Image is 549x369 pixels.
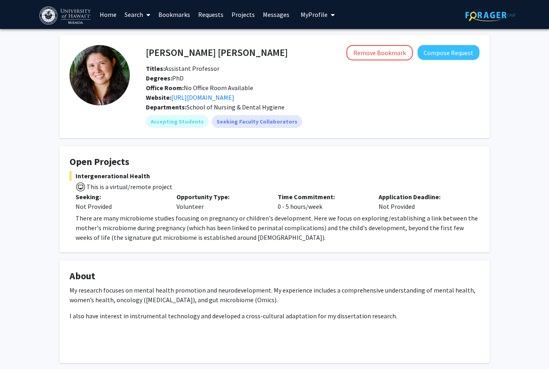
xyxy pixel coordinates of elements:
p: Opportunity Type: [176,192,265,202]
h4: Open Projects [70,156,479,168]
a: Search [121,0,154,29]
span: My Profile [301,10,328,19]
h4: About [70,270,479,282]
b: Titles: [146,64,165,72]
p: I also have interest in instrumental technology and developed a cross-cultural adaptation for my ... [70,311,479,321]
b: Departments: [146,103,186,111]
div: Volunteer [170,192,271,211]
p: My research focuses on mental health promotion and neurodevelopment. My experience includes a com... [70,285,479,305]
h4: [PERSON_NAME] [PERSON_NAME] [146,45,288,60]
span: PhD [146,74,184,82]
span: School of Nursing & Dental Hygiene [186,103,285,111]
b: Degrees: [146,74,172,82]
a: Requests [194,0,227,29]
img: Profile Picture [70,45,130,105]
a: Messages [259,0,293,29]
p: Time Commitment: [278,192,367,202]
b: Office Room: [146,84,184,92]
span: No Office Room Available [146,84,253,92]
div: Not Provided [76,202,164,211]
p: Application Deadline: [379,192,467,202]
button: Compose Request to Samia Valeria Ozorio Dutra [418,45,479,60]
span: Intergenerational Health [70,171,479,181]
span: Assistant Professor [146,64,219,72]
a: Bookmarks [154,0,194,29]
a: Home [96,0,121,29]
p: There are many microbiome studies focusing on pregnancy or children's development. Here we focus ... [76,213,479,242]
button: Remove Bookmark [346,45,413,60]
a: Opens in a new tab [171,93,234,101]
p: Seeking: [76,192,164,202]
span: This is a virtual/remote project [86,183,172,191]
mat-chip: Seeking Faculty Collaborators [212,115,302,128]
img: ForagerOne Logo [465,9,516,21]
img: University of Hawaiʻi at Mānoa Logo [39,6,92,25]
div: 0 - 5 hours/week [272,192,373,211]
mat-chip: Accepting Students [146,115,209,128]
div: Not Provided [373,192,473,211]
iframe: Chat [6,333,34,363]
a: Projects [227,0,259,29]
b: Website: [146,93,171,101]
